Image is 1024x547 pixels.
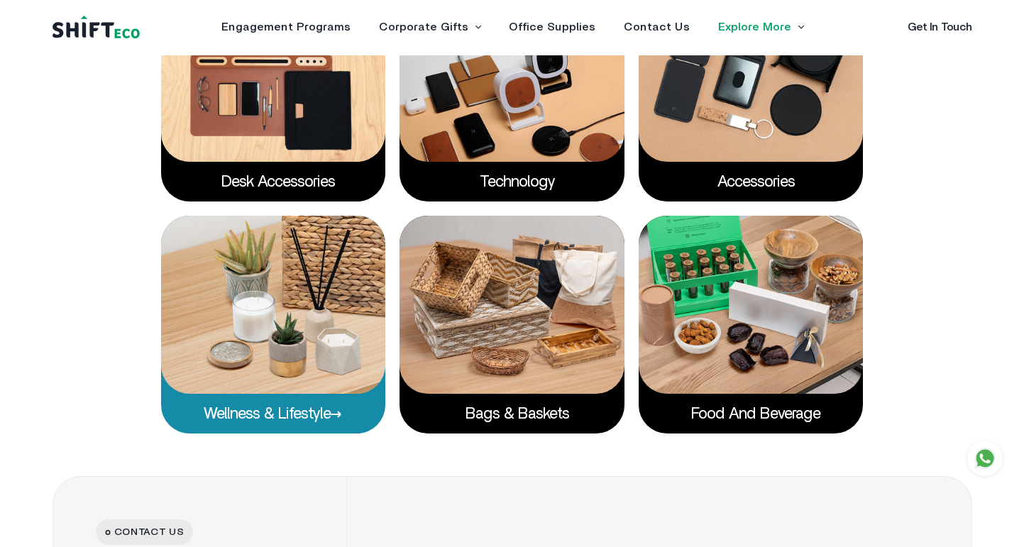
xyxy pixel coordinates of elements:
[908,21,972,33] a: Get In Touch
[400,216,624,393] img: bags.png
[624,21,690,33] a: Contact Us
[221,21,351,33] a: Engagement Programs
[221,174,325,189] a: Desk accessories
[717,174,785,189] a: Accessories
[639,216,864,393] img: foods.png
[466,406,559,421] a: Bags & Baskets
[96,519,193,545] span: Contact us
[379,21,468,33] a: Corporate Gifts
[509,21,595,33] a: Office Supplies
[480,174,545,189] a: Technology
[718,21,791,33] a: Explore More
[161,216,386,393] img: lifestyle.png
[204,406,342,421] a: Wellness & Lifestyle
[691,406,810,421] a: Food and Beverage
